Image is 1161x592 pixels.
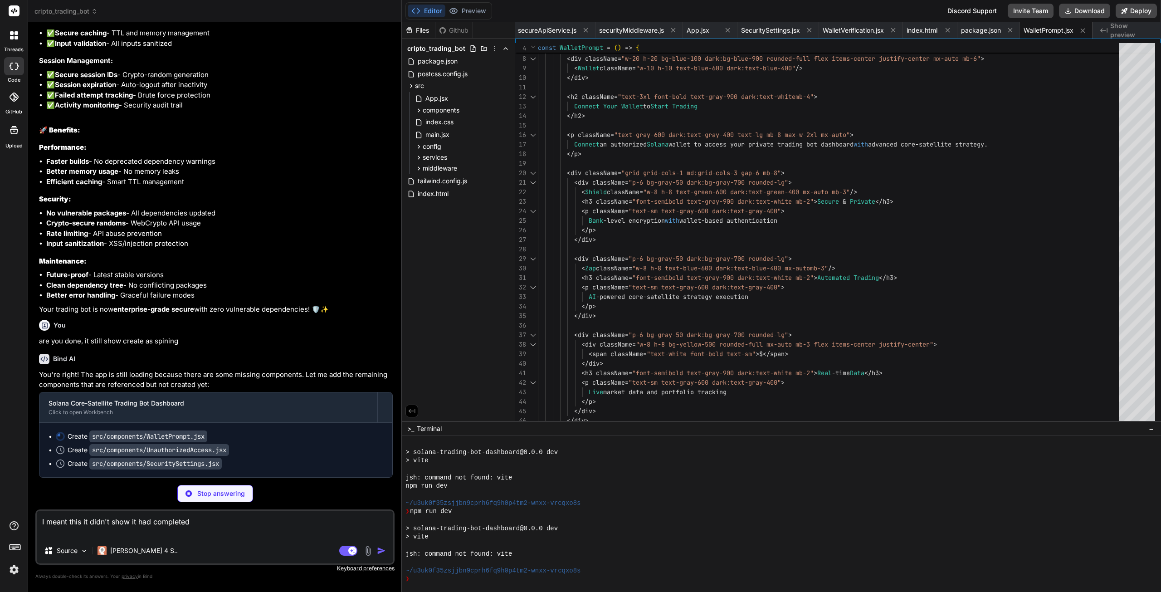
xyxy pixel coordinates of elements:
[879,274,886,282] span: </
[672,102,698,110] span: Trading
[625,283,629,291] span: =
[618,169,621,177] span: =
[581,264,585,272] span: <
[636,340,817,348] span: "w-8 h-8 bg-yellow-500 rounded-full mx-auto mb-3 f
[589,293,596,301] span: AI
[53,354,75,363] h6: Bind AI
[515,187,526,197] div: 22
[581,283,585,291] span: <
[886,274,893,282] span: h3
[424,117,454,127] span: index.css
[578,331,625,339] span: div className
[647,293,748,301] span: satellite strategy execution
[596,293,600,301] span: -
[39,257,87,265] strong: Maintenance:
[643,102,650,110] span: to
[788,254,792,263] span: >
[1147,421,1156,436] button: −
[581,302,589,310] span: </
[423,164,457,173] span: middleware
[39,392,377,422] button: Solana Core-Satellite Trading Bot DashboardClick to open Workbench
[961,26,1001,35] span: package.json
[814,274,817,282] span: >
[574,178,578,186] span: <
[571,169,618,177] span: div className
[868,140,915,148] span: advanced core
[518,26,576,35] span: secureApiService.js
[585,340,632,348] span: div className
[574,112,581,120] span: h2
[6,562,22,577] img: settings
[621,102,643,110] span: Wallet
[515,44,526,53] span: 4
[585,283,625,291] span: p className
[592,302,596,310] span: >
[846,140,854,148] span: rd
[39,56,113,65] strong: Session Management:
[592,226,596,234] span: >
[607,188,639,196] span: className
[515,321,526,330] div: 36
[363,546,373,556] img: attachment
[629,274,632,282] span: =
[567,73,574,82] span: </
[417,56,459,67] span: package.json
[850,197,875,205] span: Private
[515,178,526,187] div: 21
[581,312,592,320] span: div
[592,235,596,244] span: >
[592,350,643,358] span: span className
[581,359,589,367] span: </
[581,197,585,205] span: <
[581,369,585,377] span: <
[668,140,846,148] span: wallet to access your private trading bot dashboa
[632,264,810,272] span: "w-8 h-8 text-blue-600 dark:text-blue-400 mx-auto
[589,302,592,310] span: p
[701,216,705,225] span: -
[515,102,526,111] div: 13
[625,178,629,186] span: =
[599,26,664,35] span: securityMiddleware.js
[515,121,526,130] div: 15
[46,229,88,238] strong: Rate limiting
[643,350,647,358] span: =
[445,5,490,17] button: Preview
[46,177,102,186] strong: Efficient caching
[636,64,795,72] span: "w-10 h-10 text-blue-600 dark:text-blue-400"
[538,44,556,52] span: const
[585,264,596,272] span: Zap
[46,239,393,249] li: - XSS/injection protection
[817,197,839,205] span: Secure
[854,274,879,282] span: Trading
[843,197,846,205] span: &
[574,235,581,244] span: </
[795,131,850,139] span: -w-2xl mx-auto"
[574,73,585,82] span: div
[625,207,629,215] span: =
[46,229,393,239] li: - API abuse prevention
[55,29,107,37] strong: Secure caching
[1008,4,1054,18] button: Invite Team
[600,359,603,367] span: >
[46,28,393,39] li: ✅ - TTL and memory management
[781,169,785,177] span: >
[933,340,937,348] span: >
[1059,4,1110,18] button: Download
[515,159,526,168] div: 19
[814,93,817,101] span: >
[39,336,393,347] p: are you done, it still show create as spining
[614,44,618,52] span: (
[567,112,574,120] span: </
[567,131,571,139] span: <
[515,130,526,140] div: 16
[8,76,20,84] label: code
[515,149,526,159] div: 18
[614,131,795,139] span: "text-gray-600 dark:text-gray-400 text-lg mb-8 max
[34,7,98,16] span: cripto_trading_bot
[647,350,756,358] span: "text-white font-bold text-sm"
[817,274,850,282] span: Automated
[984,140,988,148] span: .
[55,70,117,79] strong: Secure session IDs
[629,331,788,339] span: "p-6 bg-gray-50 dark:bg-gray-700 rounded-lg"
[581,274,585,282] span: <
